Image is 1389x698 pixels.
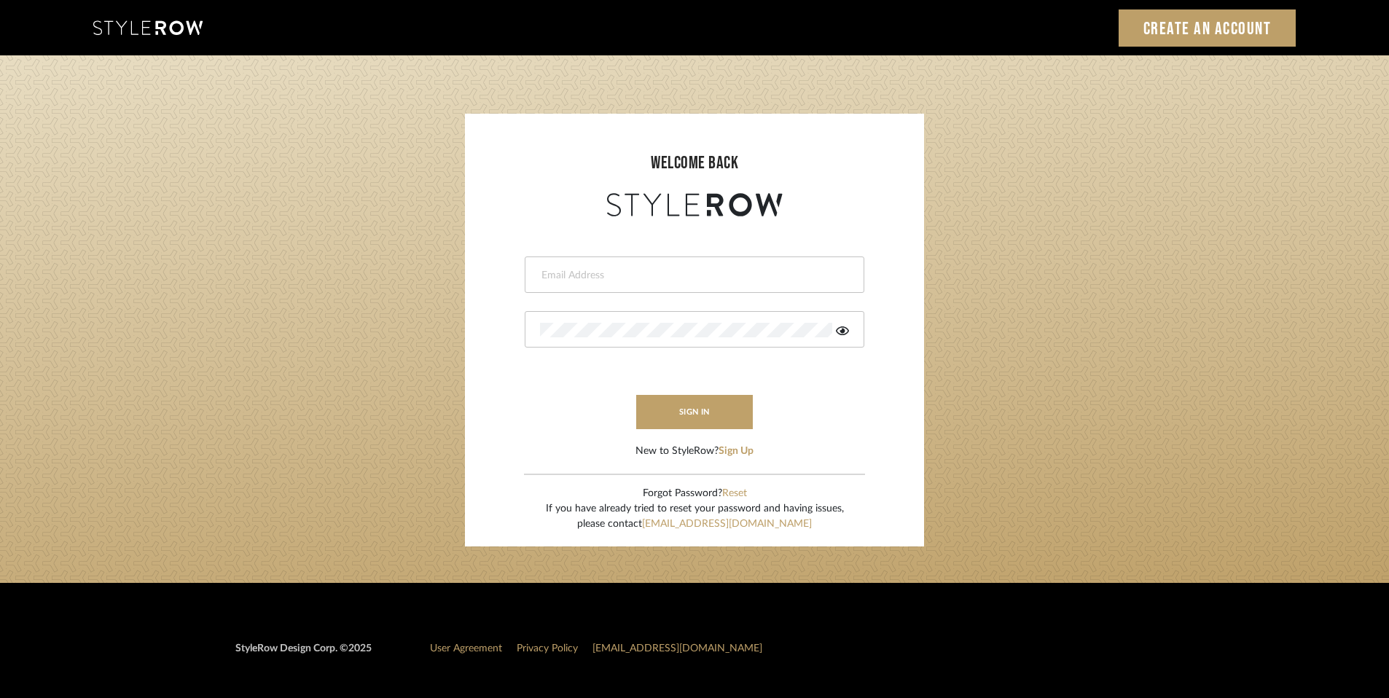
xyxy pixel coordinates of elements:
[636,395,753,429] button: sign in
[722,486,747,501] button: Reset
[480,150,909,176] div: welcome back
[642,519,812,529] a: [EMAIL_ADDRESS][DOMAIN_NAME]
[1119,9,1296,47] a: Create an Account
[592,643,762,654] a: [EMAIL_ADDRESS][DOMAIN_NAME]
[719,444,754,459] button: Sign Up
[235,641,372,668] div: StyleRow Design Corp. ©2025
[546,501,844,532] div: If you have already tried to reset your password and having issues, please contact
[517,643,578,654] a: Privacy Policy
[540,268,845,283] input: Email Address
[635,444,754,459] div: New to StyleRow?
[546,486,844,501] div: Forgot Password?
[430,643,502,654] a: User Agreement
